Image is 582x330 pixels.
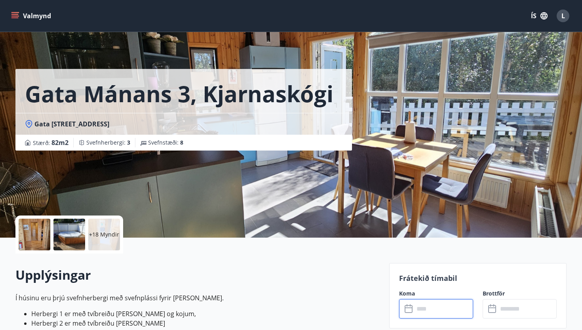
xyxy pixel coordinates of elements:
label: Koma [399,290,473,298]
span: L [561,11,565,20]
h2: Upplýsingar [15,266,380,284]
span: Svefnstæði : [148,139,183,147]
span: Gata [STREET_ADDRESS] [34,120,109,128]
label: Brottför [483,290,557,298]
span: Svefnherbergi : [86,139,130,147]
li: Herbergi 1 er með tvíbreiðu [PERSON_NAME] og kojum, [31,309,380,319]
p: +18 Myndir [89,231,119,238]
button: ÍS [527,9,552,23]
h1: Gata Mánans 3, Kjarnaskógi [25,78,333,109]
button: L [553,6,572,25]
span: 3 [127,139,130,146]
li: Herbergi 2 er með tvíbreiðu [PERSON_NAME] [31,319,380,328]
span: 82 m2 [51,138,68,147]
p: Í húsinu eru þrjú svefnherbergi með svefnplássi fyrir [PERSON_NAME]. [15,293,380,303]
p: Frátekið tímabil [399,273,557,283]
button: menu [10,9,54,23]
span: 8 [180,139,183,146]
span: Stærð : [33,138,68,147]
